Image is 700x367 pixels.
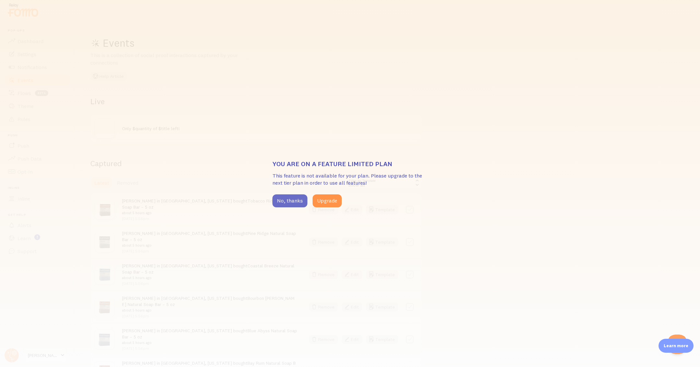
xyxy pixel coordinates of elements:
[313,194,342,207] button: Upgrade
[664,343,688,349] p: Learn more
[272,172,428,187] p: This feature is not available for your plan. Please upgrade to the next tier plan in order to use...
[668,335,687,354] iframe: Help Scout Beacon - Open
[659,339,694,353] div: Learn more
[272,194,307,207] button: No, thanks
[272,160,428,168] h3: You are on a feature limited plan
